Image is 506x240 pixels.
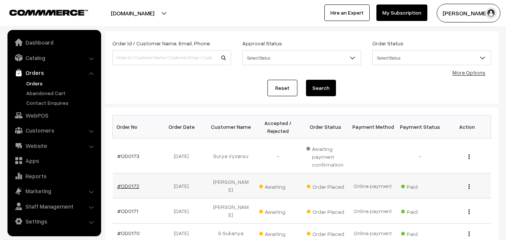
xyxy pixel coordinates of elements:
a: COMMMERCE [9,7,75,16]
td: [PERSON_NAME] [207,198,254,224]
img: user [485,7,497,19]
a: Settings [9,215,99,228]
td: Online payment [349,173,396,198]
img: Menu [469,184,470,189]
span: Order Placed [307,228,344,238]
span: Paid [401,181,439,191]
a: Reports [9,169,99,183]
th: Customer Name [207,115,254,139]
th: Accepted / Rejected [254,115,302,139]
button: Search [306,80,336,96]
th: Payment Method [349,115,396,139]
label: Order Id / Customer Name, Email, Phone [112,39,210,47]
a: Staff Management [9,200,99,213]
span: Select Status [373,51,491,64]
span: Select Status [243,51,361,64]
th: Action [443,115,491,139]
td: [DATE] [160,139,207,173]
a: Catalog [9,51,99,64]
span: Awaiting [259,228,297,238]
span: Select Status [242,50,361,65]
a: #OD0173 [117,153,139,159]
span: Order Placed [307,181,344,191]
a: Orders [24,79,99,87]
a: Customers [9,124,99,137]
span: Awaiting [259,181,297,191]
td: [PERSON_NAME] [207,173,254,198]
td: [DATE] [160,173,207,198]
a: Contact Enquires [24,99,99,107]
label: Order Status [372,39,403,47]
td: - [254,139,302,173]
a: Website [9,139,99,152]
a: Hire an Expert [324,4,370,21]
img: Menu [469,231,470,236]
img: Menu [469,209,470,214]
a: Reset [267,80,297,96]
input: Order Id / Customer Name / Customer Email / Customer Phone [112,50,231,65]
a: More Options [452,69,485,76]
a: #OD0170 [117,230,140,236]
img: COMMMERCE [9,10,88,15]
th: Order Date [160,115,207,139]
a: Orders [9,66,99,79]
th: Payment Status [396,115,443,139]
button: [PERSON_NAME] [437,4,500,22]
th: Order Status [302,115,349,139]
a: #OD0171 [117,208,138,214]
a: My Subscription [376,4,427,21]
span: Paid [401,206,439,216]
span: Paid [401,228,439,238]
a: WebPOS [9,109,99,122]
a: Apps [9,154,99,167]
span: Awaiting payment confirmation [306,143,345,168]
span: Select Status [372,50,491,65]
button: [DOMAIN_NAME] [85,4,181,22]
img: Menu [469,154,470,159]
a: #OD0172 [117,183,139,189]
a: Abandoned Cart [24,89,99,97]
td: [DATE] [160,198,207,224]
a: Dashboard [9,36,99,49]
a: Marketing [9,184,99,198]
th: Order No [113,115,160,139]
td: Surya Vyzarsu [207,139,254,173]
td: Online payment [349,198,396,224]
span: Awaiting [259,206,297,216]
label: Approval Status [242,39,282,47]
span: Order Placed [307,206,344,216]
td: - [396,139,443,173]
